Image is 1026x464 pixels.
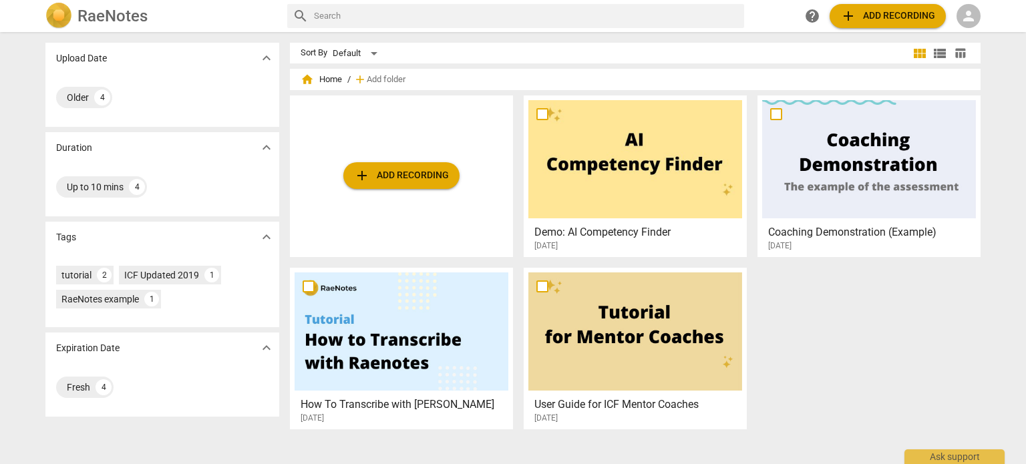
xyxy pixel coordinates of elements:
button: Upload [343,162,460,189]
button: Show more [256,227,277,247]
span: add [354,168,370,184]
span: / [347,75,351,85]
span: Add recording [840,8,935,24]
button: Show more [256,48,277,68]
span: add [840,8,856,24]
a: Demo: AI Competency Finder[DATE] [528,100,742,251]
div: 1 [144,292,159,306]
div: Ask support [904,449,1005,464]
h3: Coaching Demonstration (Example) [768,224,977,240]
span: expand_more [259,50,275,66]
span: person [961,8,977,24]
div: Sort By [301,48,327,58]
span: view_list [932,45,948,61]
p: Upload Date [56,51,107,65]
span: add [353,73,367,86]
span: home [301,73,314,86]
span: expand_more [259,140,275,156]
input: Search [314,5,739,27]
span: help [804,8,820,24]
div: RaeNotes example [61,292,139,306]
img: Logo [45,3,72,29]
div: 4 [129,179,145,195]
span: [DATE] [534,413,558,424]
div: Fresh [67,381,90,394]
span: expand_more [259,229,275,245]
span: expand_more [259,340,275,356]
h2: RaeNotes [77,7,148,25]
div: Older [67,91,89,104]
h3: User Guide for ICF Mentor Coaches [534,397,743,413]
div: Default [333,43,382,64]
a: How To Transcribe with [PERSON_NAME][DATE] [295,272,508,423]
span: view_module [912,45,928,61]
button: Show more [256,338,277,358]
div: tutorial [61,268,92,282]
span: table_chart [954,47,967,59]
a: Help [800,4,824,28]
h3: Demo: AI Competency Finder [534,224,743,240]
button: List view [930,43,950,63]
div: Up to 10 mins [67,180,124,194]
span: [DATE] [534,240,558,252]
button: Table view [950,43,970,63]
span: [DATE] [768,240,792,252]
span: Add recording [354,168,449,184]
p: Tags [56,230,76,244]
a: Coaching Demonstration (Example)[DATE] [762,100,976,251]
div: 1 [204,268,219,282]
button: Upload [830,4,946,28]
span: Add folder [367,75,405,85]
button: Tile view [910,43,930,63]
div: 4 [96,379,112,395]
div: 4 [94,89,110,105]
div: 2 [97,268,112,282]
p: Duration [56,141,92,155]
a: User Guide for ICF Mentor Coaches[DATE] [528,272,742,423]
span: Home [301,73,342,86]
h3: How To Transcribe with RaeNotes [301,397,510,413]
button: Show more [256,138,277,158]
div: ICF Updated 2019 [124,268,199,282]
p: Expiration Date [56,341,120,355]
span: [DATE] [301,413,324,424]
a: LogoRaeNotes [45,3,277,29]
span: search [293,8,309,24]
